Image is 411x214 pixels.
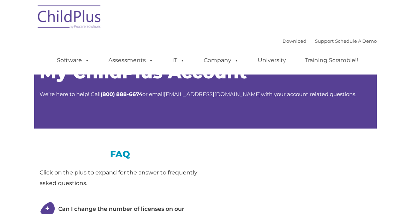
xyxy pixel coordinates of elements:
[40,150,200,159] h3: FAQ
[101,91,102,97] strong: (
[40,167,200,189] div: Click on the plus to expand for the answer to frequently asked questions.
[197,53,246,67] a: Company
[164,91,261,97] a: [EMAIL_ADDRESS][DOMAIN_NAME]
[40,91,356,97] span: We’re here to help! Call or email with your account related questions.
[298,53,365,67] a: Training Scramble!!
[101,53,161,67] a: Assessments
[102,91,142,97] strong: 800) 888-6674
[335,38,377,44] a: Schedule A Demo
[282,38,306,44] a: Download
[315,38,334,44] a: Support
[165,53,192,67] a: IT
[251,53,293,67] a: University
[34,0,105,36] img: ChildPlus by Procare Solutions
[282,38,377,44] font: |
[50,53,97,67] a: Software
